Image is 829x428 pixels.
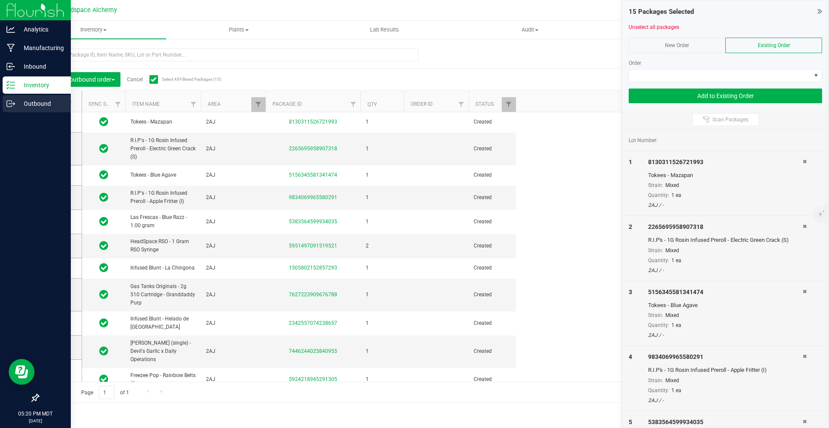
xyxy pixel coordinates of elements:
div: 2AJ / - [648,331,803,339]
span: 2AJ [206,118,260,126]
span: Audit [458,26,602,34]
span: Gas Tanks Originals - 2g 510 Cartridge - Granddaddy Purp [130,282,196,308]
input: 1 [99,386,114,399]
span: Quantity: [648,192,669,198]
span: Quantity: [648,387,669,393]
div: R.I.P's - 1G Rosin Infused Preroll - Electric Green Crack (S) [648,236,803,244]
a: 5383564599934035 [289,219,337,225]
span: Lot Number: [629,136,658,144]
span: 1 [366,145,399,153]
a: 9834069965580291 [289,194,337,200]
span: Created [474,145,511,153]
span: Mixed [665,182,679,188]
a: Area [208,101,221,107]
span: 1 [366,347,399,355]
span: Mixed [665,247,679,254]
span: 2 [366,242,399,250]
span: 1 ea [671,322,681,328]
a: 2265695958907318 [289,146,337,152]
span: R.I.P's - 1G Rosin Infused Preroll - Apple Fritter (I) [130,189,196,206]
span: 1 ea [671,257,681,263]
input: Search Package ID, Item Name, SKU, Lot or Part Number... [38,48,418,61]
a: Filter [187,97,201,112]
div: 5383564599934035 [648,418,803,427]
a: Package ID [272,101,302,107]
span: R.I.P's - 1G Rosin Infused Preroll - Electric Green Crack (S) [130,136,196,162]
span: Las Frescas - Blue Razz - 1.00 gram [130,213,196,230]
a: 5924218945291305 [289,376,337,382]
span: Add to outbound order [51,76,115,83]
span: Lab Results [358,26,411,34]
p: Manufacturing [15,43,67,53]
span: In Sync [99,216,108,228]
span: Created [474,264,511,272]
span: Created [474,347,511,355]
p: [DATE] [4,418,67,424]
span: 2AJ [206,171,260,179]
span: 5 [629,418,632,425]
span: In Sync [99,143,108,155]
span: Select All Filtered Packages (15) [162,77,205,82]
span: Tokees - Mazapan [130,118,196,126]
div: R.I.P's - 1G Rosin Infused Preroll - Apple Fritter (I) [648,366,803,374]
span: In Sync [99,169,108,181]
span: Created [474,291,511,299]
inline-svg: Outbound [6,99,15,108]
a: Item Name [132,101,160,107]
span: Freezee Pop - Rainbow Belts (I) [130,371,196,388]
a: Unselect all packages [629,24,679,30]
a: Sync Status [89,101,122,107]
inline-svg: Inbound [6,62,15,71]
span: New Order [665,42,689,48]
span: 2AJ [206,347,260,355]
span: In Sync [99,345,108,357]
a: Filter [251,97,266,112]
span: HeadSpace RSO - 1 Gram RSO Syringe [130,238,196,254]
span: Created [474,242,511,250]
span: In Sync [99,317,108,329]
span: 1 [366,118,399,126]
a: 1505802152857293 [289,265,337,271]
span: 3 [629,289,632,295]
a: Audit [457,21,603,39]
div: 9834069965580291 [648,352,803,361]
div: 2AJ / - [648,266,803,274]
div: Tokees - Blue Agave [648,301,803,310]
span: Created [474,375,511,384]
a: 7627223909676788 [289,292,337,298]
a: Filter [454,97,468,112]
span: Page of 1 [74,386,136,399]
a: 8130311526721993 [289,119,337,125]
a: Inventory [21,21,166,39]
a: Inventory Counts [603,21,748,39]
a: Cancel [127,76,143,82]
p: Analytics [15,24,67,35]
span: In Sync [99,240,108,252]
span: 1 [629,159,632,165]
span: Inventory [21,26,166,34]
span: In Sync [99,116,108,128]
span: 4 [629,353,632,360]
span: Strain: [648,377,663,384]
span: Scan Packages [712,116,748,123]
inline-svg: Inventory [6,81,15,89]
div: 5156345581341474 [648,288,803,297]
span: Mixed [665,312,679,318]
a: 5156345581341474 [289,172,337,178]
p: Inventory [15,80,67,90]
span: 1 [366,264,399,272]
span: Quantity: [648,322,669,328]
span: Strain: [648,312,663,318]
span: 2AJ [206,145,260,153]
span: 2AJ [206,375,260,384]
a: Filter [346,97,361,112]
span: 1 [366,218,399,226]
span: 2AJ [206,242,260,250]
div: 2AJ / - [648,201,803,209]
span: 1 ea [671,387,681,393]
a: Status [475,101,494,107]
span: Plants [167,26,311,34]
span: 2AJ [206,218,260,226]
span: 2AJ [206,291,260,299]
span: Infused Blunt - La Chingona [130,264,196,272]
